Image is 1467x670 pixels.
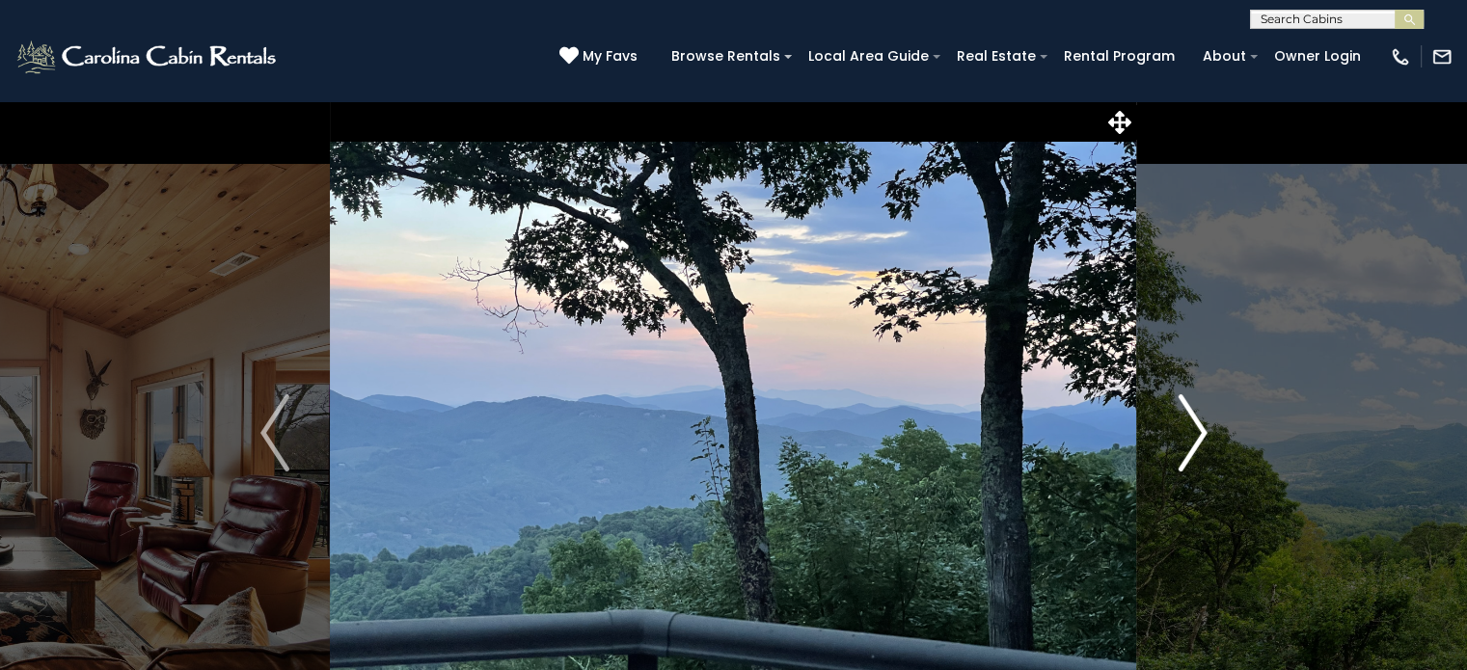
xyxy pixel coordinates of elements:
[799,41,938,71] a: Local Area Guide
[1193,41,1256,71] a: About
[559,46,642,67] a: My Favs
[1264,41,1371,71] a: Owner Login
[662,41,790,71] a: Browse Rentals
[947,41,1046,71] a: Real Estate
[583,46,638,67] span: My Favs
[1431,46,1453,67] img: mail-regular-white.png
[1054,41,1184,71] a: Rental Program
[14,38,282,76] img: White-1-2.png
[260,394,289,471] img: arrow
[1178,394,1207,471] img: arrow
[1390,46,1411,67] img: phone-regular-white.png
